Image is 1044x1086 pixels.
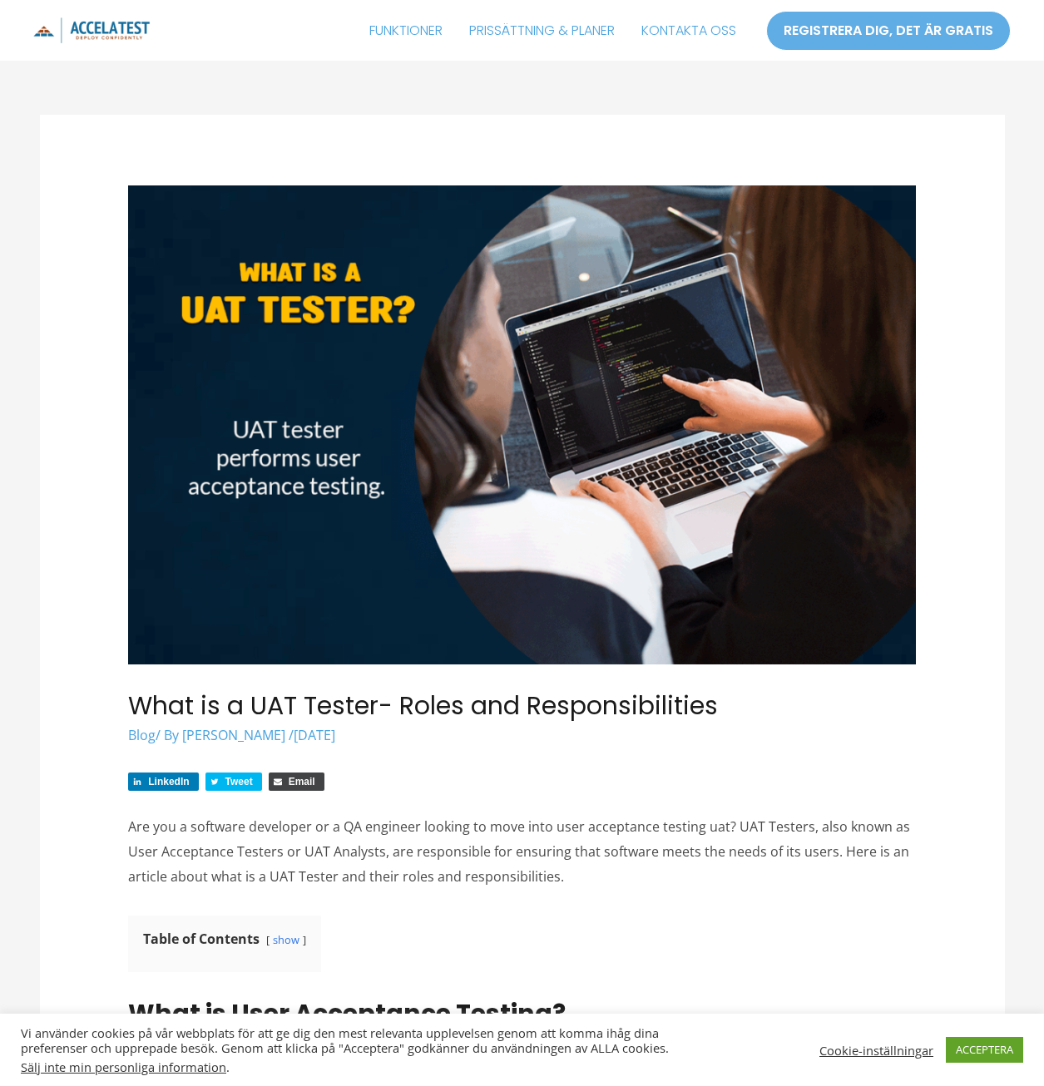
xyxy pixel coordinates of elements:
[128,726,916,745] div: /
[128,185,916,664] img: what is a uat tester article image
[946,1037,1023,1063] a: ACCEPTERA
[33,17,150,43] img: ikon
[273,932,299,947] a: show
[182,726,289,744] a: [PERSON_NAME]
[456,10,628,52] a: PRISSÄTTNING & PLANER
[356,10,456,52] a: FUNKTIONER
[225,776,253,787] span: Tweet
[356,10,750,52] nav: Navigering på webbplatsen
[143,930,260,948] b: Table of Contents
[289,776,315,787] span: Email
[128,691,916,721] h1: What is a UAT Tester- Roles and Responsibilities
[21,1024,669,1056] font: Vi använder cookies på vår webbplats för att ge dig den mest relevanta upplevelsen genom att komm...
[628,10,750,52] a: KONTAKTA OSS
[819,1043,933,1058] a: Cookie-inställningar
[128,726,289,744] font: / By
[128,815,916,889] p: Are you a software developer or a QA engineer looking to move into user acceptance testing uat? U...
[128,995,566,1031] strong: What is User Acceptance Testing?
[182,726,285,744] span: [PERSON_NAME]
[128,726,156,744] a: Blog
[294,726,335,744] span: [DATE]
[766,11,1011,51] a: REGISTRERA DIG, DET ÄR GRATIS
[205,773,262,791] a: Share on Twitter
[128,773,198,791] a: Share on LinkedIn
[21,1059,230,1075] font: .
[21,1059,226,1075] a: Sälj inte min personliga information
[148,776,189,787] span: LinkedIn
[269,773,324,791] a: Share via Email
